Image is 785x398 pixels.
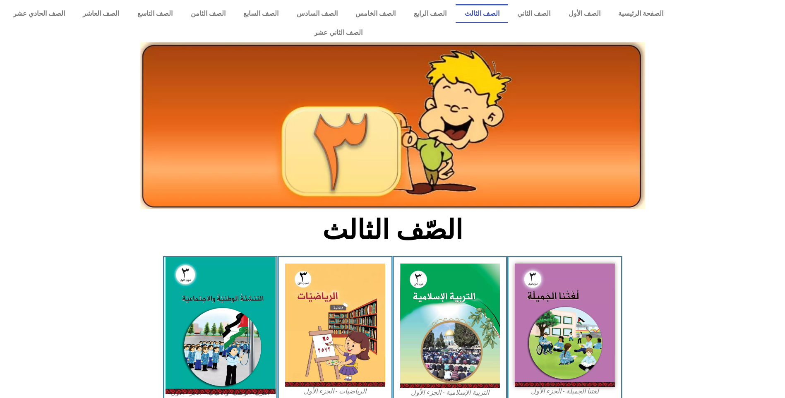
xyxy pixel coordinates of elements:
[4,4,74,23] a: الصف الحادي عشر
[400,388,500,397] figcaption: التربية الإسلامية - الجزء الأول
[508,4,559,23] a: الصف الثاني
[128,4,182,23] a: الصف التاسع
[456,4,509,23] a: الصف الثالث
[610,4,673,23] a: الصفحة الرئيسية
[182,4,235,23] a: الصف الثامن
[285,387,385,396] figcaption: الرياضيات - الجزء الأول​
[405,4,456,23] a: الصف الرابع
[4,23,672,42] a: الصف الثاني عشر
[74,4,129,23] a: الصف العاشر
[288,4,347,23] a: الصف السادس
[347,4,405,23] a: الصف الخامس
[559,4,610,23] a: الصف الأول
[515,387,615,396] figcaption: لغتنا الجميلة - الجزء الأول​
[256,214,529,246] h2: الصّف الثالث
[234,4,288,23] a: الصف السابع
